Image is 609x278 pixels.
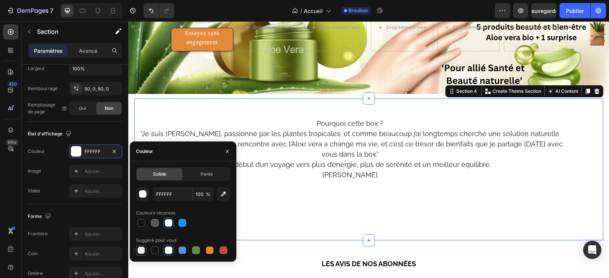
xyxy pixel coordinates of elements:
font: Paramètres [34,48,63,54]
font: Forme [28,213,42,219]
font: Largeur [28,65,45,71]
button: 7 [3,3,57,18]
div: Annuler/Rétablir [143,3,174,18]
font: 7 [50,7,53,14]
font: État d'affichage [28,131,62,137]
p: Create Theme Section [364,67,413,73]
font: 50, 0, 50, 0 [84,86,109,92]
button: Sauvegarder [531,3,556,18]
button: AI Content [418,65,451,75]
font: Ajouter... [84,188,103,194]
div: Ouvrir Intercom Messenger [583,241,601,259]
font: Coin [28,251,38,256]
font: Suggéré pour vous [136,237,177,243]
font: Couleur [136,148,153,154]
font: Rembourrage [28,86,57,91]
div: Section 4 [327,67,350,73]
font: Ajouter... [84,168,103,174]
font: Non [105,105,113,111]
font: Section [37,28,59,35]
font: Remplissage de page [28,102,55,114]
font: % [206,191,210,197]
font: Pente [201,171,213,177]
font: Solide [153,171,166,177]
input: Auto [69,62,122,75]
font: Image [28,168,41,174]
input: Par exemple : FFFFFF [153,187,192,201]
font: / [300,8,302,14]
font: FFFFFF [84,149,100,154]
iframe: Zone de conception [128,21,609,278]
font: Ombre [28,270,43,276]
font: Ajouter... [84,271,103,276]
p: Section [37,27,99,36]
font: Bêta [8,140,16,145]
font: Ajouter... [84,251,103,257]
font: Couleurs récentes [136,210,175,216]
font: Brouillon [349,8,368,13]
font: Sauvegarder [528,8,560,14]
font: Accueil [304,8,323,14]
font: Vidéo [28,188,40,194]
font: Ajouter... [84,231,103,237]
strong: LES AVIS DE NOS ABONNÉES [193,238,288,246]
font: Couleur [28,148,45,154]
font: Frontière [28,231,48,237]
font: 450 [9,81,17,87]
font: Oui [79,105,86,111]
font: Avancé [79,48,97,54]
button: Publier [560,3,590,18]
font: Publier [566,8,584,14]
